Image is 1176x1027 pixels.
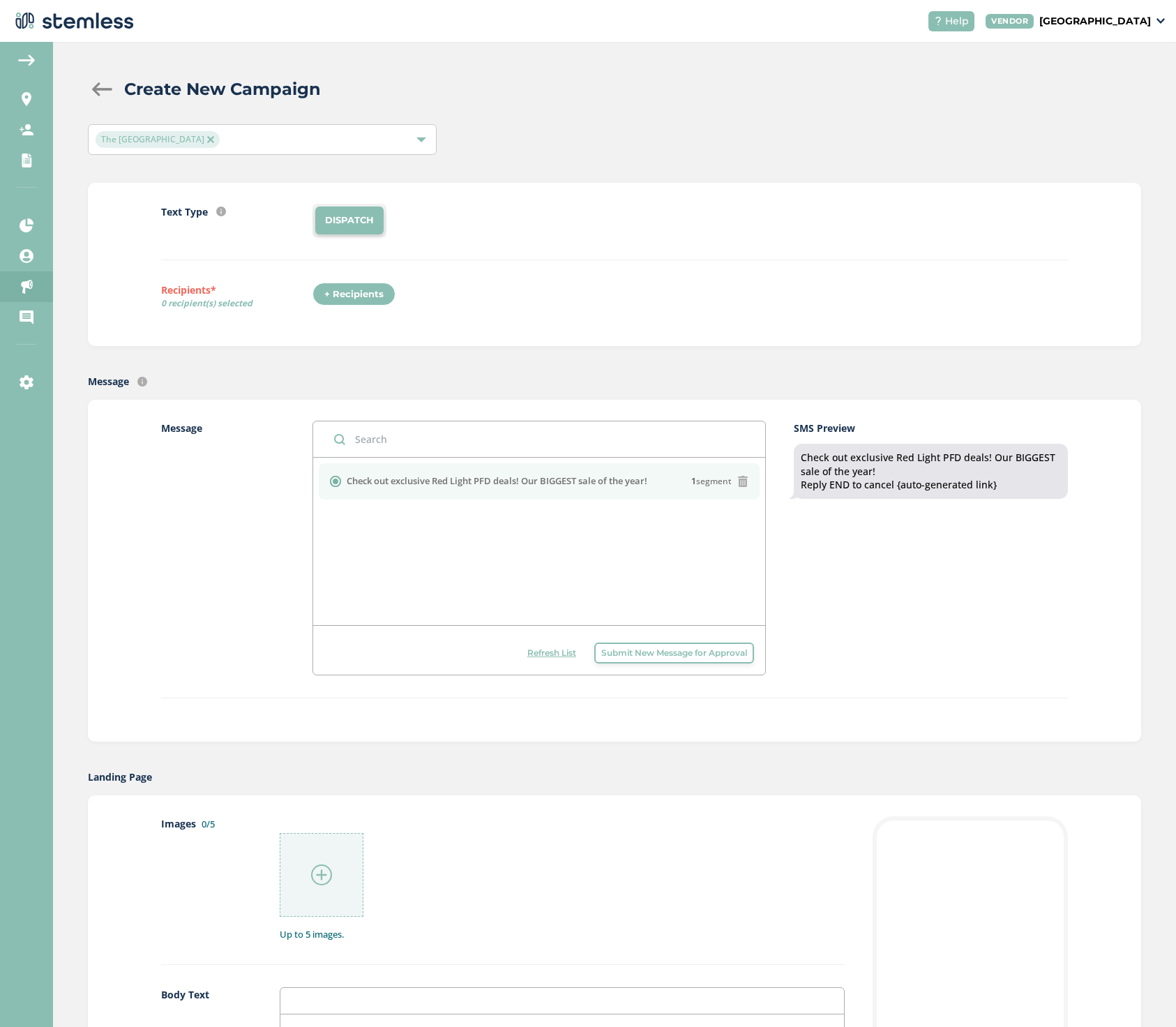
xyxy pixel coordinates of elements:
[280,928,845,942] label: Up to 5 images.
[1106,960,1176,1027] iframe: Chat Widget
[11,7,134,35] img: logo-dark-0685b13c.svg
[161,283,312,315] label: Recipients*
[313,421,765,457] input: Search
[691,475,696,487] strong: 1
[161,816,252,942] label: Images
[161,297,312,310] span: 0 recipient(s) selected
[801,451,1061,492] div: Check out exclusive Red Light PFD deals! Our BIGGEST sale of the year! Reply END to cancel {auto-...
[137,377,147,387] img: icon-info-236977d2.svg
[520,643,583,664] button: Refresh List
[88,374,129,389] label: Message
[347,474,647,488] label: Check out exclusive Red Light PFD deals! Our BIGGEST sale of the year!
[161,421,312,675] label: Message
[594,643,754,664] button: Submit New Message for Approval
[202,818,215,830] label: 0/5
[311,864,332,885] img: icon-circle-plus-45441306.svg
[945,14,969,29] span: Help
[207,136,214,143] img: icon-close-accent-8a337256.svg
[601,647,747,659] span: Submit New Message for Approval
[96,131,220,148] span: The [GEOGRAPHIC_DATA]
[934,17,942,25] img: icon-help-white-03924b79.svg
[527,647,576,659] span: Refresh List
[986,14,1034,29] div: VENDOR
[1039,14,1151,29] p: [GEOGRAPHIC_DATA]
[216,207,226,216] img: icon-info-236977d2.svg
[315,207,384,234] li: DISPATCH
[18,54,35,66] img: icon-arrow-back-accent-c549486e.svg
[794,421,1068,435] label: SMS Preview
[312,283,395,306] div: + Recipients
[161,204,208,219] label: Text Type
[1156,18,1165,24] img: icon_down-arrow-small-66adaf34.svg
[88,770,152,784] label: Landing Page
[691,475,732,488] span: segment
[124,77,321,102] h2: Create New Campaign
